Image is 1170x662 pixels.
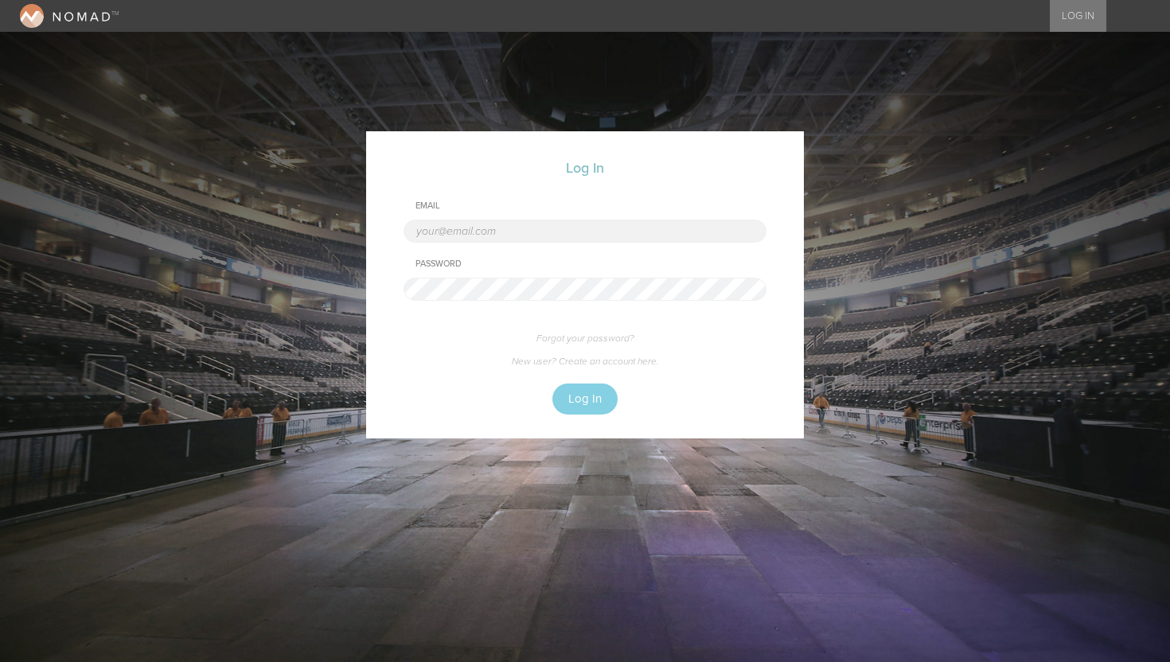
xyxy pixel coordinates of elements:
div: Password [415,259,766,270]
div: Email [415,201,766,212]
button: Log In [552,384,618,415]
h3: Log In [566,159,604,177]
img: NOMAD [20,4,110,28]
input: your@email.com [404,220,766,243]
a: Forgot your password? [398,333,772,345]
a: New user? Create an account here. [398,356,772,368]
